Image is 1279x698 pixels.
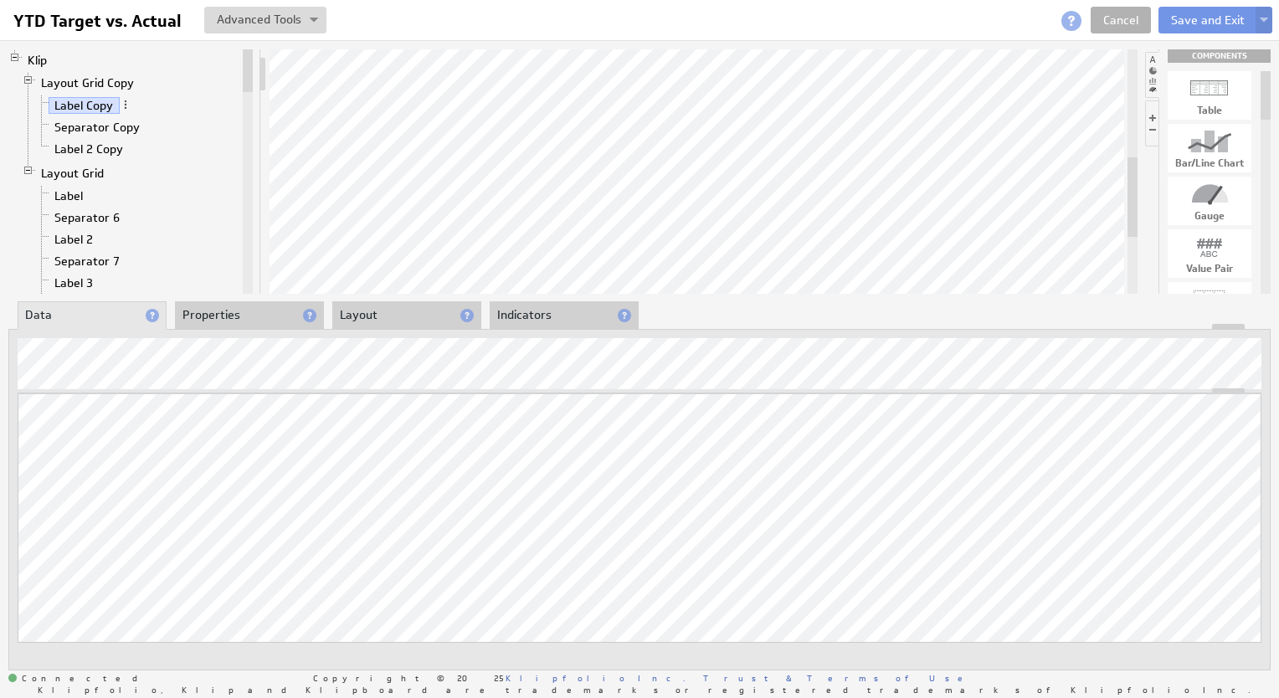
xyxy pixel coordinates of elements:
[8,674,147,684] span: Connected: ID: dpnc-21 Online: true
[1168,105,1251,115] div: Table
[49,119,146,136] a: Separator Copy
[49,209,126,226] a: Separator 6
[35,165,110,182] a: Layout Grid
[38,685,1251,694] span: Klipfolio, Klip and Klipboard are trademarks or registered trademarks of Klipfolio Inc.
[49,231,100,248] a: Label 2
[18,301,167,330] li: Data
[332,301,481,330] li: Layout
[175,301,324,330] li: Properties
[49,97,120,114] a: Label Copy
[49,275,100,291] a: Label 3
[1091,7,1151,33] a: Cancel
[49,187,90,204] a: Label
[1168,158,1251,168] div: Bar/Line Chart
[313,674,686,682] span: Copyright © 2025
[1168,211,1251,221] div: Gauge
[310,18,318,24] img: button-savedrop.png
[1145,52,1159,98] li: Hide or show the component palette
[1168,264,1251,274] div: Value Pair
[1145,100,1158,146] li: Hide or show the component controls palette
[35,74,141,91] a: Layout Grid Copy
[703,672,974,684] a: Trust & Terms of Use
[49,253,126,269] a: Separator 7
[120,99,131,110] span: More actions
[49,141,130,157] a: Label 2 Copy
[22,52,54,69] a: Klip
[506,672,686,684] a: Klipfolio Inc.
[490,301,639,330] li: Indicators
[7,7,194,35] input: YTD Target vs. Actual
[1168,49,1271,63] div: Drag & drop components onto the workspace
[1260,18,1268,24] img: button-savedrop.png
[1158,7,1257,33] button: Save and Exit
